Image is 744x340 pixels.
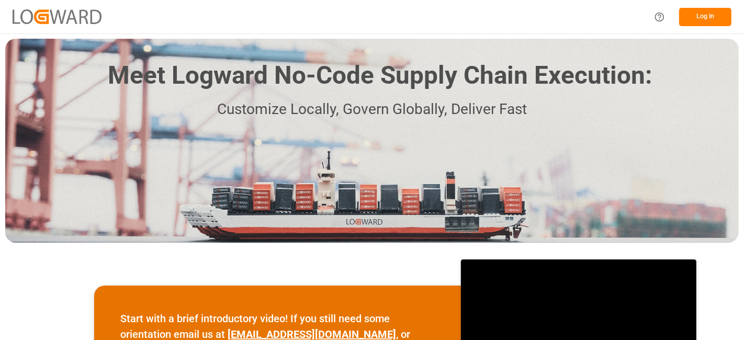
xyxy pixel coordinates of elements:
h1: Meet Logward No-Code Supply Chain Execution: [108,57,652,94]
button: Help Center [648,5,671,29]
p: Customize Locally, Govern Globally, Deliver Fast [92,98,652,121]
img: Logward_new_orange.png [13,9,102,24]
button: Log In [679,8,731,26]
